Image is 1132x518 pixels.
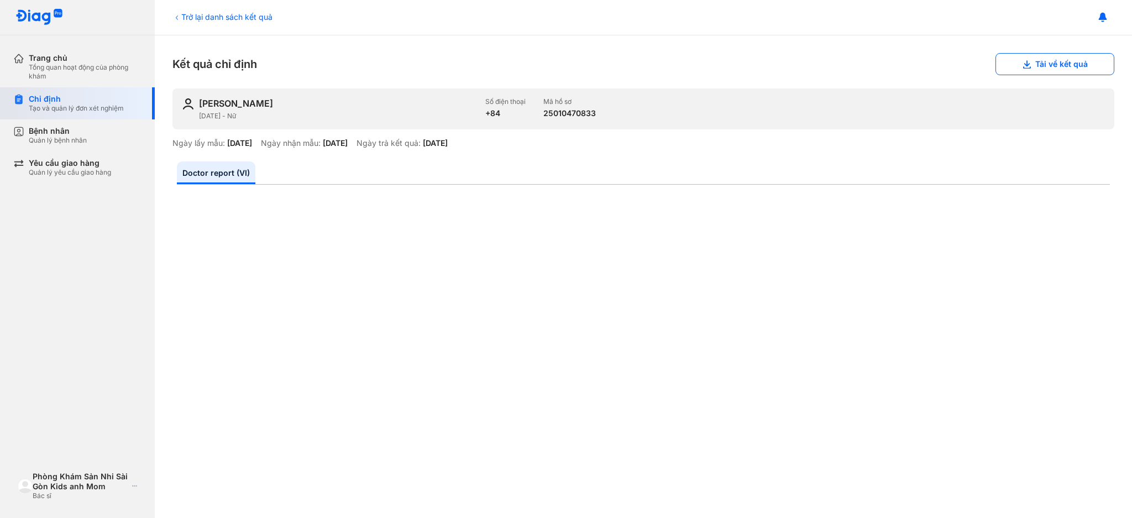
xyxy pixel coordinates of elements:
div: Ngày trả kết quả: [357,138,421,148]
img: logo [15,9,63,26]
div: [DATE] [323,138,348,148]
img: logo [18,479,33,494]
div: 25010470833 [543,108,596,118]
div: Bác sĩ [33,491,128,500]
div: Tạo và quản lý đơn xét nghiệm [29,104,124,113]
div: Số điện thoại [485,97,526,106]
div: Tổng quan hoạt động của phòng khám [29,63,141,81]
div: Ngày lấy mẫu: [172,138,225,148]
div: [DATE] [423,138,448,148]
div: Bệnh nhân [29,126,87,136]
div: Chỉ định [29,94,124,104]
div: Trang chủ [29,53,141,63]
div: Phòng Khám Sản Nhi Sài Gòn Kids anh Mom [33,472,128,491]
div: Yêu cầu giao hàng [29,158,111,168]
div: Trở lại danh sách kết quả [172,11,272,23]
button: Tải về kết quả [995,53,1114,75]
div: Ngày nhận mẫu: [261,138,321,148]
div: [PERSON_NAME] [199,97,273,109]
div: [DATE] [227,138,252,148]
a: Doctor report (VI) [177,161,255,184]
div: +84 [485,108,526,118]
div: [DATE] - Nữ [199,112,476,121]
div: Quản lý bệnh nhân [29,136,87,145]
div: Kết quả chỉ định [172,53,1114,75]
div: Mã hồ sơ [543,97,596,106]
img: user-icon [181,97,195,111]
div: Quản lý yêu cầu giao hàng [29,168,111,177]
